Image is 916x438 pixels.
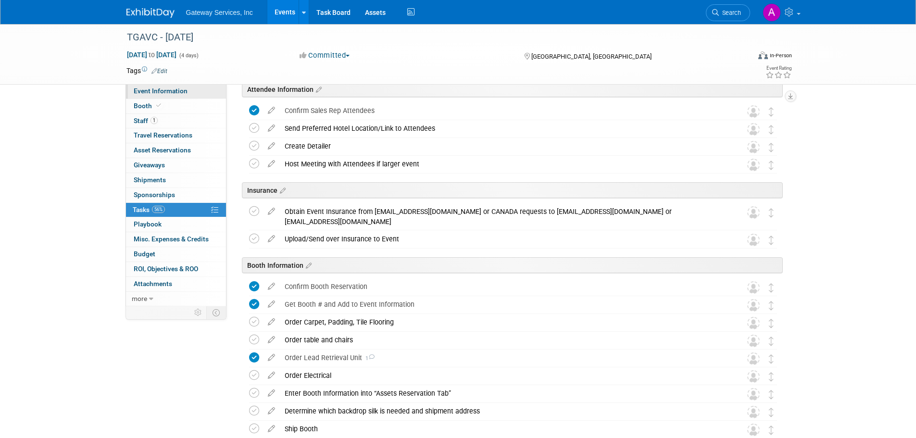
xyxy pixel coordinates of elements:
a: edit [263,160,280,168]
a: Asset Reservations [126,143,226,158]
a: edit [263,142,280,150]
span: Asset Reservations [134,146,191,154]
a: edit [263,282,280,291]
a: Search [706,4,750,21]
a: edit [263,389,280,398]
a: edit [263,425,280,433]
span: 1 [362,355,375,362]
div: Enter Booth Information into “Assets Reservation Tab” [280,385,728,401]
a: Shipments [126,173,226,188]
span: [DATE] [DATE] [126,50,177,59]
img: Unassigned [747,105,760,118]
div: Determine which backdrop silk is needed and shipment address [280,403,728,419]
span: Tasks [133,206,165,213]
a: edit [263,106,280,115]
span: Gateway Services, Inc [186,9,253,16]
a: edit [263,318,280,326]
span: Sponsorships [134,191,175,199]
img: Unassigned [747,424,760,436]
i: Move task [769,208,774,217]
a: edit [263,353,280,362]
span: (4 days) [178,52,199,59]
span: more [132,295,147,302]
span: Playbook [134,220,162,228]
a: edit [263,371,280,380]
span: Search [719,9,741,16]
div: Create Detailer [280,138,728,154]
a: edit [263,300,280,309]
span: Attachments [134,280,172,288]
i: Move task [769,143,774,152]
img: Alyson Evans [763,3,781,22]
div: Get Booth # and Add to Event Information [280,296,728,313]
span: Event Information [134,87,188,95]
span: Staff [134,117,158,125]
i: Move task [769,125,774,134]
div: Confirm Booth Reservation [280,278,728,295]
div: Confirm Sales Rep Attendees [280,102,728,119]
td: Toggle Event Tabs [206,306,226,319]
i: Move task [769,161,774,170]
img: Unassigned [747,281,760,294]
i: Booth reservation complete [156,103,161,108]
div: Event Rating [765,66,791,71]
img: Unassigned [747,206,760,219]
a: Giveaways [126,158,226,173]
a: Travel Reservations [126,128,226,143]
a: edit [263,124,280,133]
td: Personalize Event Tab Strip [190,306,207,319]
img: Unassigned [747,370,760,383]
a: Budget [126,247,226,262]
span: Shipments [134,176,166,184]
td: Tags [126,66,167,75]
span: Budget [134,250,155,258]
a: edit [263,407,280,415]
div: Host Meeting with Attendees if larger event [280,156,728,172]
span: 56% [152,206,165,213]
img: Unassigned [747,352,760,365]
i: Move task [769,390,774,399]
img: Unassigned [747,317,760,329]
i: Move task [769,408,774,417]
img: Unassigned [747,406,760,418]
div: In-Person [769,52,792,59]
div: Obtain Event Insurance from [EMAIL_ADDRESS][DOMAIN_NAME] or CANADA requests to [EMAIL_ADDRESS][DO... [280,203,728,230]
a: more [126,292,226,306]
a: Edit [151,68,167,75]
img: Unassigned [747,335,760,347]
span: [GEOGRAPHIC_DATA], [GEOGRAPHIC_DATA] [531,53,652,60]
div: Booth Information [242,257,783,273]
div: Order Lead Retrieval Unit [280,350,728,366]
a: Edit sections [303,260,312,270]
a: edit [263,207,280,216]
a: ROI, Objectives & ROO [126,262,226,276]
span: Misc. Expenses & Credits [134,235,209,243]
div: Order Electrical [280,367,728,384]
a: Attachments [126,277,226,291]
span: Booth [134,102,163,110]
a: Tasks56% [126,203,226,217]
img: Unassigned [747,141,760,153]
i: Move task [769,425,774,435]
i: Move task [769,236,774,245]
a: edit [263,336,280,344]
div: TGAVC - [DATE] [124,29,736,46]
div: Order Carpet, Padding, Tile Flooring [280,314,728,330]
i: Move task [769,354,774,363]
img: Unassigned [747,299,760,312]
div: Ship Booth [280,421,728,437]
img: Format-Inperson.png [758,51,768,59]
a: Misc. Expenses & Credits [126,232,226,247]
a: Staff1 [126,114,226,128]
a: Event Information [126,84,226,99]
i: Move task [769,372,774,381]
img: ExhibitDay [126,8,175,18]
div: Order table and chairs [280,332,728,348]
a: Sponsorships [126,188,226,202]
div: Upload/Send over Insurance to Event [280,231,728,247]
div: Insurance [242,182,783,198]
a: Edit sections [314,84,322,94]
a: Playbook [126,217,226,232]
i: Move task [769,301,774,310]
a: Edit sections [277,185,286,195]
